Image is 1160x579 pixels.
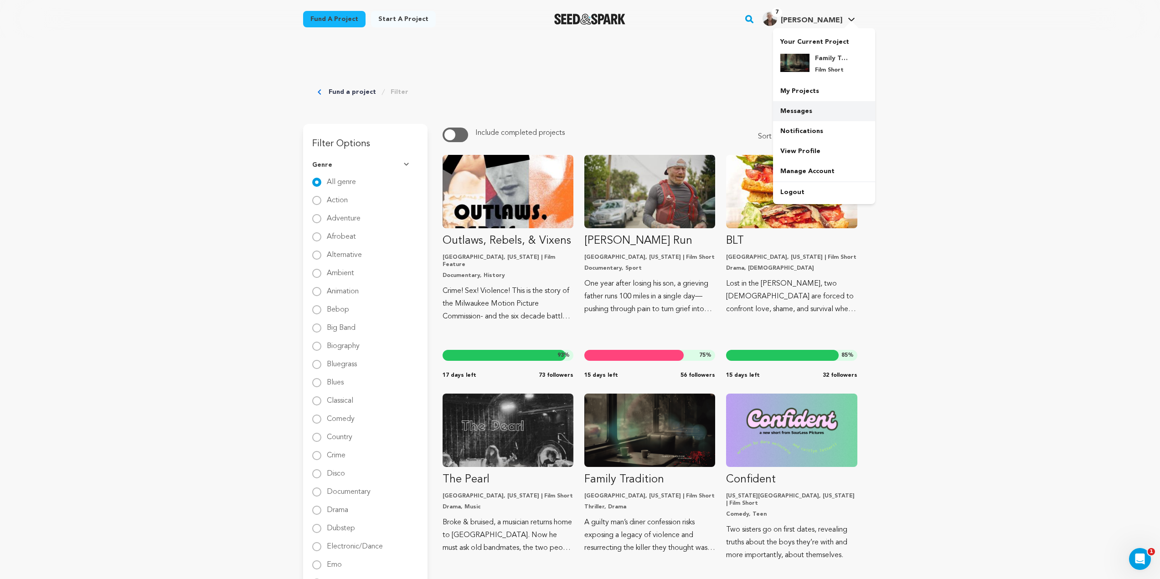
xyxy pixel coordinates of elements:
span: Include completed projects [475,129,565,137]
span: [PERSON_NAME] [781,17,842,24]
a: Fund The Pearl [443,394,573,554]
a: Logout [773,182,875,202]
label: All genre [327,171,356,186]
p: Confident [726,472,857,487]
p: Drama, Music [443,503,573,511]
p: Film Short [815,67,848,74]
p: [GEOGRAPHIC_DATA], [US_STATE] | Film Short [584,254,715,261]
label: Country [327,426,352,441]
a: My Projects [773,81,875,101]
label: Alternative [327,244,362,259]
img: Seed&Spark Logo Dark Mode [554,14,626,25]
p: [GEOGRAPHIC_DATA], [US_STATE] | Film Short [726,254,857,261]
p: A guilty man’s diner confession risks exposing a legacy of violence and resurrecting the killer t... [584,516,715,554]
a: Fund Confident [726,394,857,562]
p: [US_STATE][GEOGRAPHIC_DATA], [US_STATE] | Film Short [726,492,857,507]
p: Two sisters go on first dates, revealing truths about the boys they’re with and more importantly,... [726,523,857,562]
div: Breadcrumb [318,82,408,102]
a: Fund Outlaws, Rebels, &amp; Vixens [443,155,573,323]
a: Seed&Spark Homepage [554,14,626,25]
p: [GEOGRAPHIC_DATA], [US_STATE] | Film Short [443,492,573,500]
span: 32 followers [823,372,857,379]
p: Outlaws, Rebels, & Vixens [443,234,573,248]
a: Fund Family Tradition [584,394,715,554]
label: Action [327,190,348,204]
p: Documentary, History [443,272,573,279]
label: Biography [327,335,360,350]
img: 4754893321211a08.png [780,54,809,72]
p: [PERSON_NAME] Run [584,234,715,248]
span: 7 [772,8,782,17]
a: Messages [773,101,875,121]
a: Notifications [773,121,875,141]
p: Broke & bruised, a musician returns home to [GEOGRAPHIC_DATA]. Now he must ask old bandmates, the... [443,516,573,554]
span: % [841,352,854,359]
a: Manage Account [773,161,875,181]
span: 75 [699,353,706,358]
span: Sort by: [758,131,785,144]
p: Lost in the [PERSON_NAME], two [DEMOGRAPHIC_DATA] are forced to confront love, shame, and surviva... [726,277,857,316]
a: Start a project [371,11,436,27]
a: Your Current Project Family Tradition Film Short [780,34,868,81]
p: One year after losing his son, a grieving father runs 100 miles in a single day—pushing through p... [584,277,715,316]
img: Seed&Spark Arrow Down Icon [404,163,411,167]
h3: Filter Options [303,124,428,153]
label: Documentary [327,481,371,496]
label: Blues [327,372,344,386]
span: 93 [557,353,564,358]
h4: Family Tradition [815,54,848,63]
label: Comedy [327,408,355,423]
p: Family Tradition [584,472,715,487]
label: Bluegrass [327,354,357,368]
span: 1 [1148,548,1155,555]
span: 56 followers [681,372,715,379]
label: Ambient [327,262,354,277]
label: Dubstep [327,518,355,532]
span: % [557,352,570,359]
p: Crime! Sex! Violence! This is the story of the Milwaukee Motion Picture Commission- and the six d... [443,285,573,323]
p: BLT [726,234,857,248]
a: Kris S.'s Profile [761,10,857,26]
iframe: Intercom live chat [1129,548,1151,570]
p: [GEOGRAPHIC_DATA], [US_STATE] | Film Short [584,492,715,500]
label: Adventure [327,208,361,222]
label: Crime [327,445,345,459]
span: 17 days left [443,372,476,379]
p: [GEOGRAPHIC_DATA], [US_STATE] | Film Feature [443,254,573,268]
label: Animation [327,281,359,295]
span: 15 days left [584,372,618,379]
img: 8baa857225ad225b.jpg [763,11,777,26]
p: The Pearl [443,472,573,487]
span: Genre [312,160,332,169]
a: Fund a project [303,11,366,27]
div: Kris S.'s Profile [763,11,842,26]
p: Thriller, Drama [584,503,715,511]
p: Documentary, Sport [584,265,715,272]
span: 85 [841,353,848,358]
label: Electronic/Dance [327,536,383,550]
label: Emo [327,554,342,569]
p: Comedy, Teen [726,511,857,518]
label: Big Band [327,317,356,332]
a: Fund Ryan’s Run [584,155,715,316]
label: Afrobeat [327,226,356,241]
label: Drama [327,499,348,514]
a: Fund a project [329,87,376,97]
p: Drama, [DEMOGRAPHIC_DATA] [726,265,857,272]
button: Genre [312,153,418,177]
label: Disco [327,463,345,477]
span: 73 followers [539,372,573,379]
a: Fund BLT [726,155,857,316]
label: Classical [327,390,353,405]
a: View Profile [773,141,875,161]
a: Filter [391,87,408,97]
span: Kris S.'s Profile [761,10,857,29]
p: Your Current Project [780,34,868,46]
label: Bebop [327,299,349,313]
span: % [699,352,711,359]
span: 15 days left [726,372,760,379]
